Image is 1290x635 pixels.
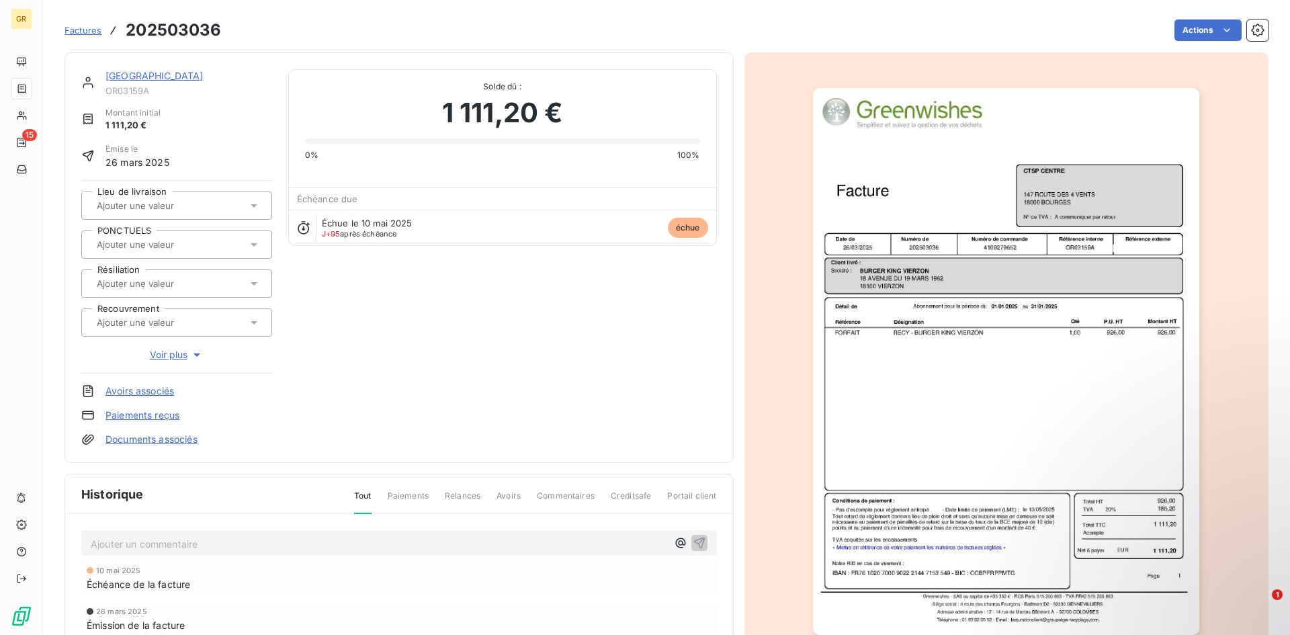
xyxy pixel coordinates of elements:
[105,433,198,446] a: Documents associés
[611,490,652,513] span: Creditsafe
[81,485,144,503] span: Historique
[322,218,413,228] span: Échue le 10 mai 2025
[11,605,32,627] img: Logo LeanPay
[537,490,595,513] span: Commentaires
[87,577,190,591] span: Échéance de la facture
[1244,589,1277,622] iframe: Intercom live chat
[388,490,429,513] span: Paiements
[677,149,700,161] span: 100%
[105,384,174,398] a: Avoirs associés
[64,25,101,36] span: Factures
[81,347,272,362] button: Voir plus
[105,70,204,81] a: [GEOGRAPHIC_DATA]
[22,129,37,141] span: 15
[96,607,147,616] span: 26 mars 2025
[667,490,716,513] span: Portail client
[95,316,230,329] input: Ajouter une valeur
[11,132,32,153] a: 15
[105,119,161,132] span: 1 111,20 €
[95,278,230,290] input: Ajouter une valeur
[126,18,221,42] h3: 202503036
[95,239,230,251] input: Ajouter une valeur
[442,93,563,133] span: 1 111,20 €
[297,194,358,204] span: Échéance due
[354,490,372,514] span: Tout
[105,107,161,119] span: Montant initial
[11,8,32,30] div: GR
[105,85,272,96] span: OR03159A
[305,149,318,161] span: 0%
[105,143,169,155] span: Émise le
[668,218,708,238] span: échue
[322,229,341,239] span: J+95
[305,81,700,93] span: Solde dû :
[445,490,480,513] span: Relances
[150,348,204,362] span: Voir plus
[105,155,169,169] span: 26 mars 2025
[95,200,230,212] input: Ajouter une valeur
[96,566,141,575] span: 10 mai 2025
[1272,589,1283,600] span: 1
[813,88,1199,635] img: invoice_thumbnail
[105,409,179,422] a: Paiements reçus
[497,490,521,513] span: Avoirs
[1174,19,1242,41] button: Actions
[1021,505,1290,599] iframe: Intercom notifications message
[322,230,397,238] span: après échéance
[64,24,101,37] a: Factures
[87,618,185,632] span: Émission de la facture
